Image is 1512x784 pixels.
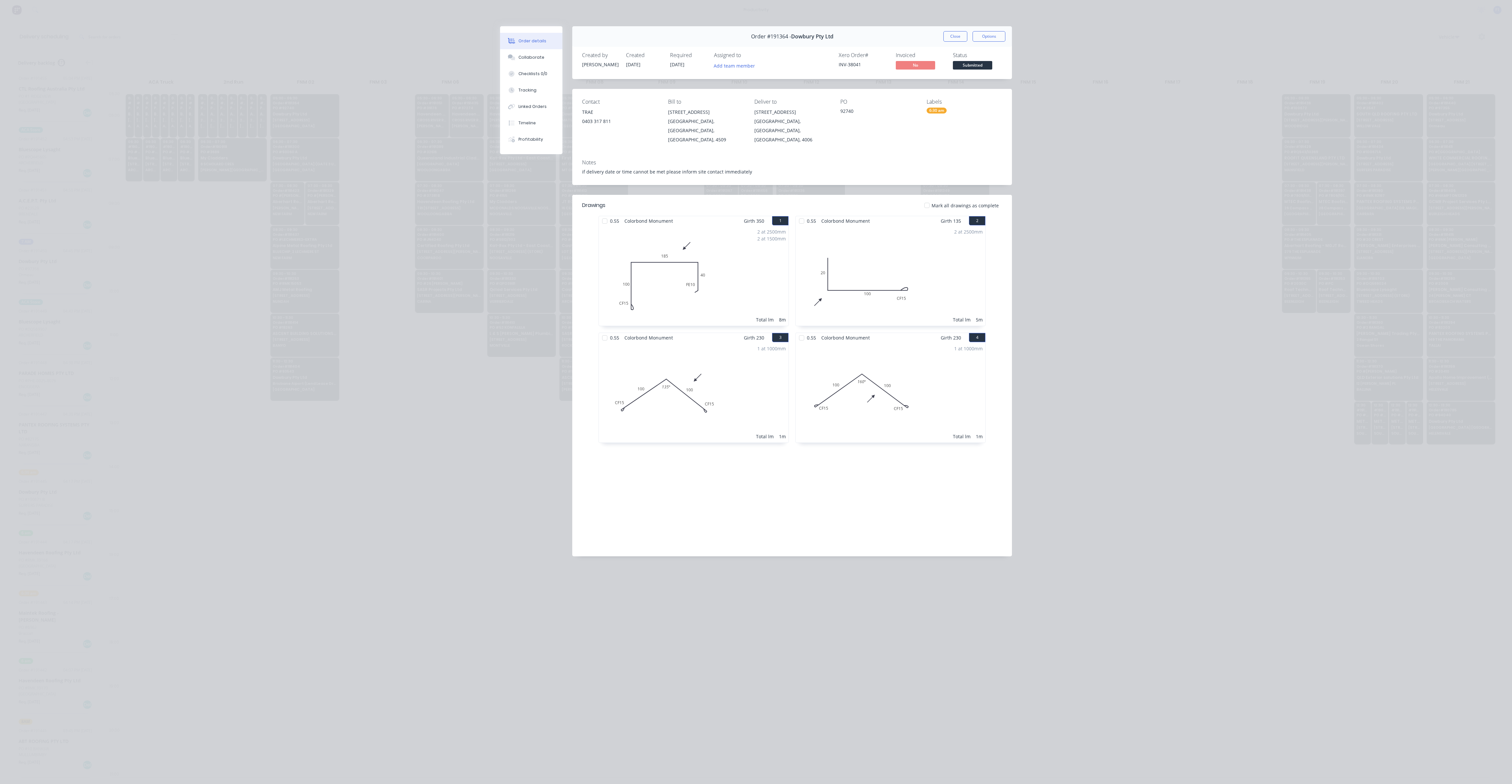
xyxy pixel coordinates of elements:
button: Submitted [953,61,992,71]
div: Checklists 0/0 [518,71,547,77]
div: [STREET_ADDRESS] [668,108,744,117]
button: 2 [969,216,985,225]
div: 0CF15100185FE10402 at 2500mm2 at 1500mmTotal lm8m [599,226,788,326]
div: Total lm [756,433,774,440]
div: 8m [779,316,786,323]
button: Options [973,31,1005,42]
div: Created by [582,52,618,58]
button: 1 [772,216,788,225]
div: Created [626,52,662,58]
div: 6:30 am [927,108,947,113]
span: Girth 350 [744,216,764,226]
span: 0.55 [804,333,819,342]
div: 2 at 2500mm [757,228,786,235]
div: Bill to [668,99,744,105]
div: Profitability [518,136,543,142]
div: 1m [779,433,786,440]
div: 1m [976,433,983,440]
span: 0.55 [607,216,622,226]
div: INV-38041 [839,61,888,68]
span: Dowbury Pty Ltd [791,33,833,40]
div: [STREET_ADDRESS][GEOGRAPHIC_DATA], [GEOGRAPHIC_DATA], [GEOGRAPHIC_DATA], 4509 [668,108,744,144]
div: Status [953,52,1002,58]
div: Assigned to [714,52,780,58]
div: Collaborate [518,54,544,60]
span: [DATE] [626,61,640,68]
span: Girth 230 [941,333,961,342]
button: Profitability [500,131,562,148]
div: Deliver to [754,99,830,105]
span: 0.55 [607,333,622,342]
div: TRAE [582,108,658,117]
button: 4 [969,333,985,342]
span: Mark all drawings as complete [932,202,999,209]
div: 92740 [840,108,916,117]
div: Total lm [953,433,971,440]
div: TRAE0403 317 811 [582,108,658,129]
div: 2 at 1500mm [757,235,786,242]
div: Required [670,52,706,58]
button: Order details [500,33,562,49]
div: Linked Orders [518,104,547,110]
div: Total lm [756,316,774,323]
div: [GEOGRAPHIC_DATA], [GEOGRAPHIC_DATA], [GEOGRAPHIC_DATA], 4006 [754,117,830,144]
span: Girth 135 [941,216,961,226]
div: 1 at 1000mm [954,345,983,352]
div: 0403 317 811 [582,117,658,126]
button: 3 [772,333,788,342]
div: 1 at 1000mm [757,345,786,352]
div: Tracking [518,87,536,93]
div: Contact [582,99,658,105]
button: Add team member [710,61,759,70]
div: 0CF15100CF15100135º1 at 1000mmTotal lm1m [599,342,788,443]
div: [STREET_ADDRESS] [754,108,830,117]
div: Invoiced [896,52,945,58]
div: 020CF151002 at 2500mmTotal lm5m [796,226,985,326]
div: Total lm [953,316,971,323]
button: Collaborate [500,49,562,66]
div: [STREET_ADDRESS][GEOGRAPHIC_DATA], [GEOGRAPHIC_DATA], [GEOGRAPHIC_DATA], 4006 [754,108,830,144]
div: Xero Order # [839,52,888,58]
button: Linked Orders [500,98,562,115]
span: Colorbond Monument [819,216,872,226]
div: [PERSON_NAME] [582,61,618,68]
div: 0CF15100CF15100160º1 at 1000mmTotal lm1m [796,342,985,443]
div: PO [840,99,916,105]
div: Order details [518,38,546,44]
span: No [896,61,935,69]
button: Close [943,31,967,42]
span: 0.55 [804,216,819,226]
span: Order #191364 - [751,33,791,40]
span: Submitted [953,61,992,69]
span: Girth 230 [744,333,764,342]
div: [GEOGRAPHIC_DATA], [GEOGRAPHIC_DATA], [GEOGRAPHIC_DATA], 4509 [668,117,744,144]
div: 5m [976,316,983,323]
span: Colorbond Monument [622,333,676,342]
div: Timeline [518,120,536,126]
div: Labels [927,99,1002,105]
div: Drawings [582,201,605,209]
button: Tracking [500,82,562,98]
div: if delivery date or time cannot be met please inform site contact immediately [582,168,1002,175]
div: Notes [582,159,1002,166]
button: Checklists 0/0 [500,66,562,82]
button: Add team member [714,61,759,70]
div: 2 at 2500mm [954,228,983,235]
button: Timeline [500,115,562,131]
span: Colorbond Monument [819,333,872,342]
span: [DATE] [670,61,684,68]
span: Colorbond Monument [622,216,676,226]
